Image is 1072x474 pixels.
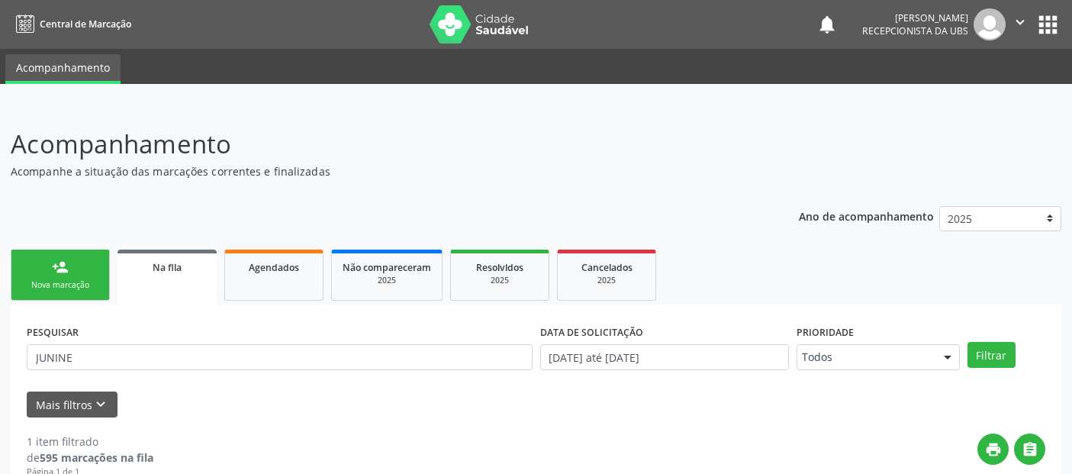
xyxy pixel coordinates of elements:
[11,11,131,37] a: Central de Marcação
[11,163,746,179] p: Acompanhe a situação das marcações correntes e finalizadas
[52,259,69,276] div: person_add
[462,275,538,286] div: 2025
[27,434,153,450] div: 1 item filtrado
[249,261,299,274] span: Agendados
[1006,8,1035,40] button: 
[797,321,854,344] label: Prioridade
[11,125,746,163] p: Acompanhamento
[27,321,79,344] label: PESQUISAR
[92,396,109,413] i: keyboard_arrow_down
[343,261,431,274] span: Não compareceram
[40,18,131,31] span: Central de Marcação
[862,11,968,24] div: [PERSON_NAME]
[27,450,153,466] div: de
[540,344,789,370] input: Selecione um intervalo
[862,24,968,37] span: Recepcionista da UBS
[1012,14,1029,31] i: 
[1035,11,1061,38] button: apps
[5,54,121,84] a: Acompanhamento
[977,434,1009,465] button: print
[816,14,838,35] button: notifications
[153,261,182,274] span: Na fila
[985,441,1002,458] i: print
[540,321,643,344] label: DATA DE SOLICITAÇÃO
[1014,434,1045,465] button: 
[967,342,1016,368] button: Filtrar
[27,392,118,418] button: Mais filtroskeyboard_arrow_down
[802,350,929,365] span: Todos
[1022,441,1038,458] i: 
[476,261,523,274] span: Resolvidos
[40,450,153,465] strong: 595 marcações na fila
[581,261,633,274] span: Cancelados
[799,206,934,225] p: Ano de acompanhamento
[27,344,533,370] input: Nome, CNS
[974,8,1006,40] img: img
[343,275,431,286] div: 2025
[22,279,98,291] div: Nova marcação
[568,275,645,286] div: 2025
